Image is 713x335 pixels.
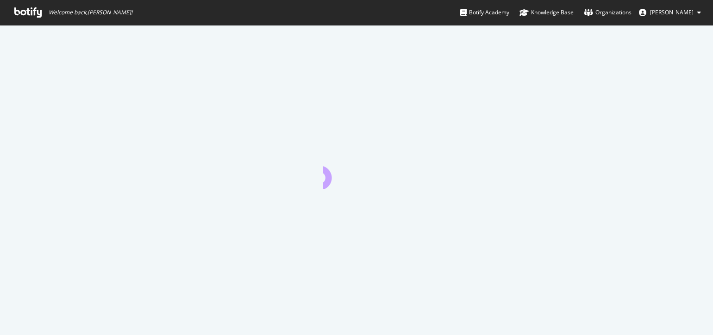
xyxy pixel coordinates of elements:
[460,8,509,17] div: Botify Academy
[49,9,132,16] span: Welcome back, [PERSON_NAME] !
[632,5,708,20] button: [PERSON_NAME]
[584,8,632,17] div: Organizations
[323,156,390,189] div: animation
[650,8,694,16] span: Albin Anthony
[519,8,574,17] div: Knowledge Base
